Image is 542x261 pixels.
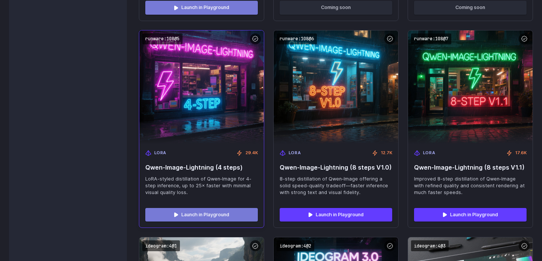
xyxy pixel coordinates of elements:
[142,240,180,251] code: ideogram:4@1
[411,240,449,251] code: ideogram:4@3
[145,164,258,171] span: Qwen‑Image-Lightning (4 steps)
[280,176,392,196] span: 8-step distillation of Qwen‑Image offering a solid speed-quality tradeoff—faster inference with s...
[381,150,392,156] span: 12.7K
[280,1,392,14] button: Coming soon
[133,25,270,149] img: Qwen‑Image-Lightning (4 steps)
[280,164,392,171] span: Qwen‑Image-Lightning (8 steps V1.0)
[289,150,301,156] span: LoRA
[277,240,314,251] code: ideogram:4@2
[414,208,527,222] a: Launch in Playground
[414,176,527,196] span: Improved 8-step distillation of Qwen‑Image with refined quality and consistent rendering at much ...
[142,33,183,44] code: runware:108@5
[154,150,166,156] span: LoRA
[277,33,317,44] code: runware:108@6
[515,150,527,156] span: 17.6K
[274,30,398,144] img: Qwen‑Image-Lightning (8 steps V1.0)
[145,176,258,196] span: LoRA-styled distillation of Qwen‑Image for 4-step inference, up to 25× faster with minimal visual...
[280,208,392,222] a: Launch in Playground
[145,1,258,14] a: Launch in Playground
[408,30,533,144] img: Qwen‑Image-Lightning (8 steps V1.1)
[245,150,258,156] span: 29.4K
[414,164,527,171] span: Qwen‑Image-Lightning (8 steps V1.1)
[414,1,527,14] button: Coming soon
[423,150,435,156] span: LoRA
[145,208,258,222] a: Launch in Playground
[411,33,451,44] code: runware:108@7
